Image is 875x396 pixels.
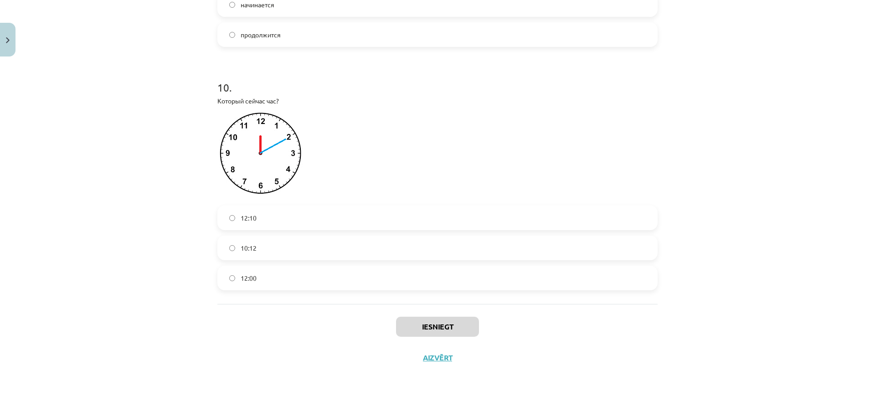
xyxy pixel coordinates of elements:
img: icon-close-lesson-0947bae3869378f0d4975bcd49f059093ad1ed9edebbc8119c70593378902aed.svg [6,37,10,43]
input: продолжится [229,32,235,38]
button: Iesniegt [396,317,479,337]
span: продолжится [241,30,281,40]
input: 12:10 [229,215,235,221]
span: 12:10 [241,213,257,223]
button: Aizvērt [420,353,455,362]
h1: 10 . [217,65,658,93]
span: 10:12 [241,243,257,253]
input: 10:12 [229,245,235,251]
input: 12:00 [229,275,235,281]
span: 12:00 [241,273,257,283]
img: Который сейчас час? [217,111,306,200]
p: Который сейчас час? [217,96,658,106]
input: начинается [229,2,235,8]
